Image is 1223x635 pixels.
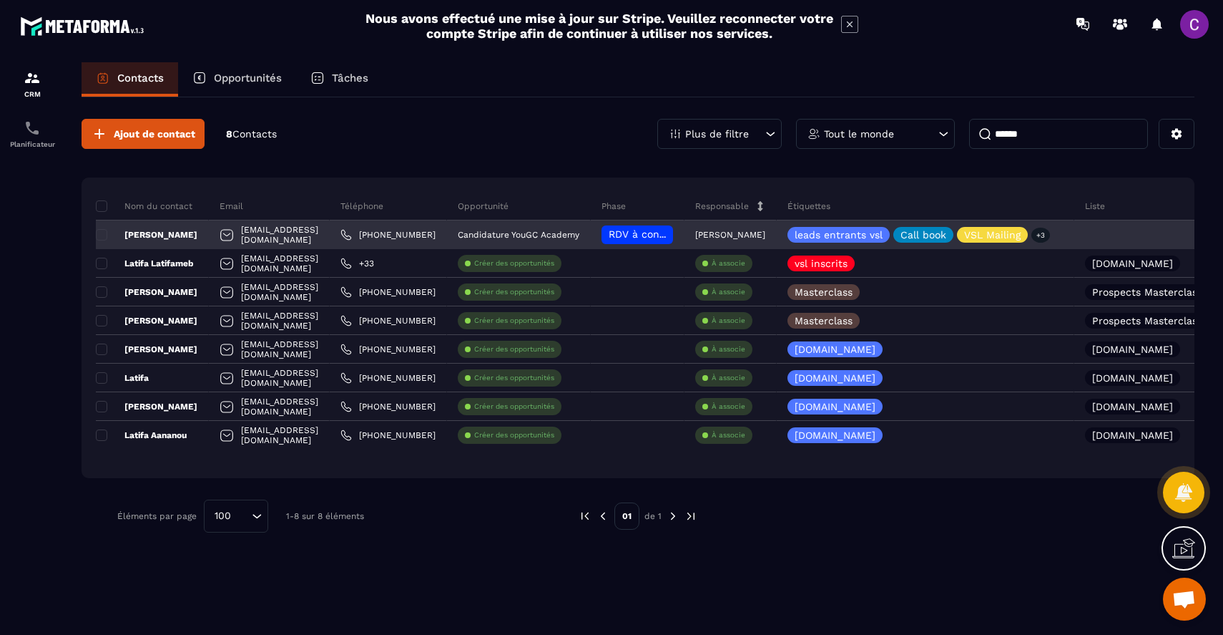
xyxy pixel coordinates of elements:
[824,129,894,139] p: Tout le monde
[1031,228,1050,243] p: +3
[795,316,853,326] p: Masterclass
[644,510,662,522] p: de 1
[614,503,639,530] p: 01
[114,127,195,141] span: Ajout de contact
[795,287,853,297] p: Masterclass
[24,69,41,87] img: formation
[82,119,205,149] button: Ajout de contact
[340,372,436,384] a: [PHONE_NUMBER]
[178,62,296,97] a: Opportunités
[20,13,149,39] img: logo
[340,315,436,326] a: [PHONE_NUMBER]
[210,508,236,524] span: 100
[795,230,883,240] p: leads entrants vsl
[214,72,282,84] p: Opportunités
[4,59,61,109] a: formationformationCRM
[4,90,61,98] p: CRM
[96,200,192,212] p: Nom du contact
[340,344,436,355] a: [PHONE_NUMBER]
[474,344,554,354] p: Créer des opportunités
[340,200,383,212] p: Téléphone
[117,72,164,84] p: Contacts
[712,316,745,326] p: À associe
[232,128,277,140] span: Contacts
[96,229,197,241] p: [PERSON_NAME]
[712,402,745,412] p: À associe
[712,258,745,268] p: À associe
[684,510,697,523] img: next
[1092,287,1202,297] p: Prospects Masterclass
[4,140,61,148] p: Planificateur
[474,402,554,412] p: Créer des opportunités
[795,344,875,354] p: [DOMAIN_NAME]
[96,430,187,441] p: Latifa Aananou
[458,230,579,240] p: Candidature YouGC Academy
[667,510,679,523] img: next
[695,200,749,212] p: Responsable
[609,228,701,240] span: RDV à confimer ❓
[1092,430,1173,440] p: [DOMAIN_NAME]
[340,258,374,269] a: +33
[458,200,509,212] p: Opportunité
[685,129,749,139] p: Plus de filtre
[340,286,436,298] a: [PHONE_NUMBER]
[695,230,765,240] p: [PERSON_NAME]
[1092,258,1173,268] p: [DOMAIN_NAME]
[82,62,178,97] a: Contacts
[596,510,609,523] img: prev
[236,508,248,524] input: Search for option
[96,286,197,298] p: [PERSON_NAME]
[1085,200,1105,212] p: Liste
[340,430,436,441] a: [PHONE_NUMBER]
[601,200,626,212] p: Phase
[226,127,277,141] p: 8
[1092,402,1173,412] p: [DOMAIN_NAME]
[96,401,197,412] p: [PERSON_NAME]
[96,344,197,355] p: [PERSON_NAME]
[96,372,149,384] p: Latifa
[795,258,848,268] p: vsl inscrits
[474,287,554,297] p: Créer des opportunités
[712,430,745,440] p: À associe
[365,11,834,41] h2: Nous avons effectué une mise à jour sur Stripe. Veuillez reconnecter votre compte Stripe afin de ...
[474,373,554,383] p: Créer des opportunités
[4,109,61,159] a: schedulerschedulerPlanificateur
[220,200,243,212] p: Email
[340,229,436,241] a: [PHONE_NUMBER]
[787,200,830,212] p: Étiquettes
[1163,578,1206,621] div: Ouvrir le chat
[1092,316,1202,326] p: Prospects Masterclass
[795,430,875,440] p: [DOMAIN_NAME]
[795,373,875,383] p: [DOMAIN_NAME]
[96,258,194,269] p: Latifa Latifameb
[1092,373,1173,383] p: [DOMAIN_NAME]
[474,316,554,326] p: Créer des opportunités
[964,230,1021,240] p: VSL Mailing
[332,72,368,84] p: Tâches
[286,511,364,521] p: 1-8 sur 8 éléments
[579,510,591,523] img: prev
[296,62,383,97] a: Tâches
[204,500,268,533] div: Search for option
[117,511,197,521] p: Éléments par page
[474,258,554,268] p: Créer des opportunités
[1092,344,1173,354] p: [DOMAIN_NAME]
[96,315,197,326] p: [PERSON_NAME]
[474,430,554,440] p: Créer des opportunités
[712,344,745,354] p: À associe
[795,402,875,412] p: [DOMAIN_NAME]
[900,230,946,240] p: Call book
[24,120,41,137] img: scheduler
[712,373,745,383] p: À associe
[340,401,436,412] a: [PHONE_NUMBER]
[712,287,745,297] p: À associe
